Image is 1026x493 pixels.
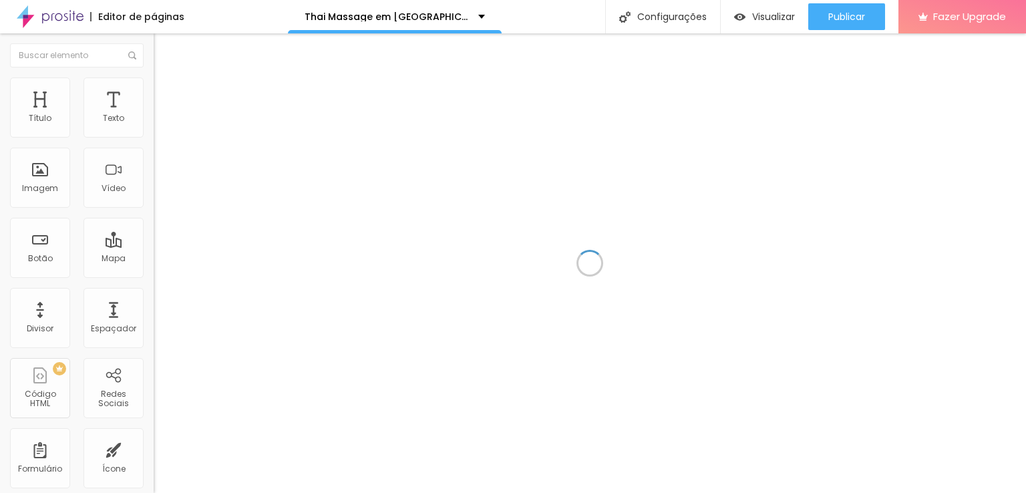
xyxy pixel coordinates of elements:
div: Texto [103,114,124,123]
div: Ícone [102,464,126,474]
div: Imagem [22,184,58,193]
img: view-1.svg [734,11,745,23]
div: Redes Sociais [87,389,140,409]
p: Thai Massage em [GEOGRAPHIC_DATA] [305,12,468,21]
div: Espaçador [91,324,136,333]
button: Visualizar [721,3,808,30]
div: Vídeo [102,184,126,193]
span: Publicar [828,11,865,22]
div: Editor de páginas [90,12,184,21]
span: Fazer Upgrade [933,11,1006,22]
img: Icone [619,11,631,23]
span: Visualizar [752,11,795,22]
div: Botão [28,254,53,263]
button: Publicar [808,3,885,30]
img: Icone [128,51,136,59]
input: Buscar elemento [10,43,144,67]
div: Código HTML [13,389,66,409]
div: Mapa [102,254,126,263]
div: Formulário [18,464,62,474]
div: Título [29,114,51,123]
div: Divisor [27,324,53,333]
